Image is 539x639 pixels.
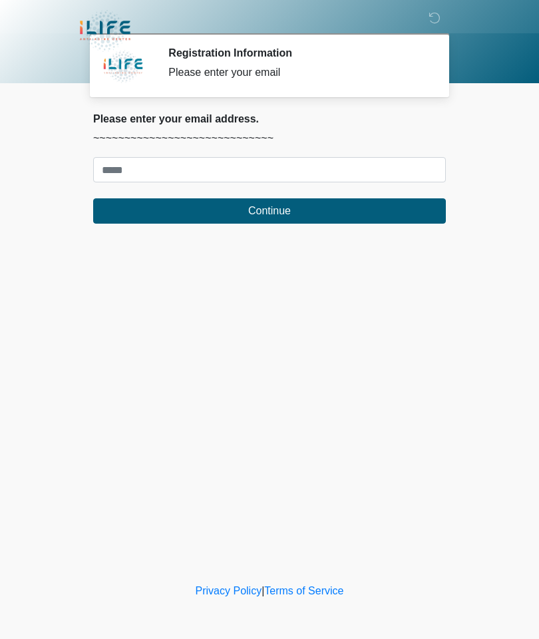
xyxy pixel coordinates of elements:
[168,65,426,81] div: Please enter your email
[80,10,130,52] img: iLIFE Anti-Aging Center Logo
[93,198,446,224] button: Continue
[103,47,143,87] img: Agent Avatar
[93,112,446,125] h2: Please enter your email address.
[264,585,343,596] a: Terms of Service
[262,585,264,596] a: |
[93,130,446,146] p: ~~~~~~~~~~~~~~~~~~~~~~~~~~~~~
[196,585,262,596] a: Privacy Policy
